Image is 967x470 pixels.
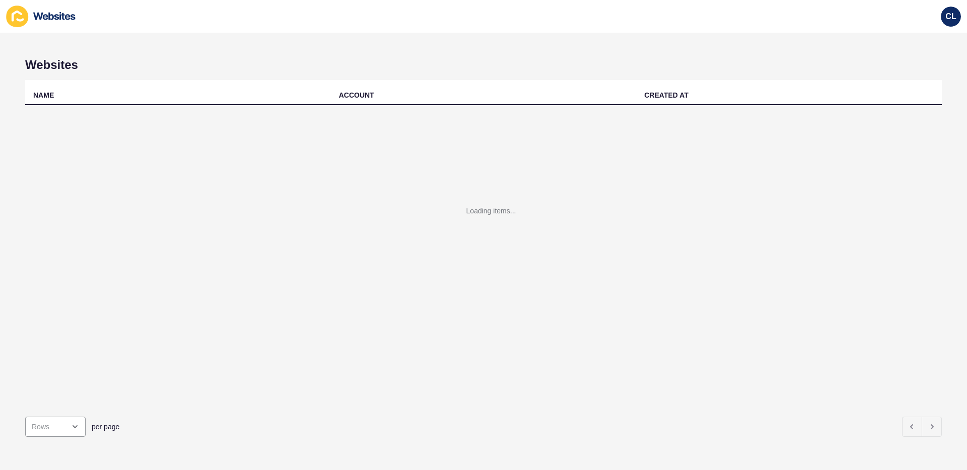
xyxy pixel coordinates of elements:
[33,90,54,100] div: NAME
[466,206,516,216] div: Loading items...
[945,12,956,22] span: CL
[92,422,119,432] span: per page
[25,58,942,72] h1: Websites
[339,90,374,100] div: ACCOUNT
[25,417,86,437] div: open menu
[644,90,688,100] div: CREATED AT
